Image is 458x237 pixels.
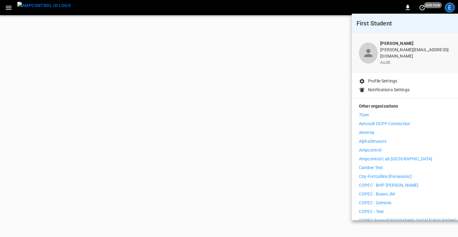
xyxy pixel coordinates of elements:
[380,41,413,46] b: [PERSON_NAME]
[359,129,374,136] p: Aeversa
[359,209,384,215] p: COPEC - Test
[359,156,432,162] p: Ampcontrol Lab [GEOGRAPHIC_DATA]
[359,191,395,197] p: COPEC - Buses JM
[359,147,381,153] p: Ampcontrol
[359,182,418,189] p: COPEC - BHP [PERSON_NAME]
[368,87,410,93] p: Notifications Settings
[359,138,387,145] p: AlphaStruxure
[359,173,412,180] p: City-Fortcollins [Panasonic]
[368,78,397,84] p: Profile Settings
[359,42,378,64] div: profile-icon
[359,165,383,171] p: Camber Test
[359,112,369,118] p: 7Gen
[359,121,410,127] p: Aerovolt OCPP Connection
[359,200,391,206] p: COPEC - Geminis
